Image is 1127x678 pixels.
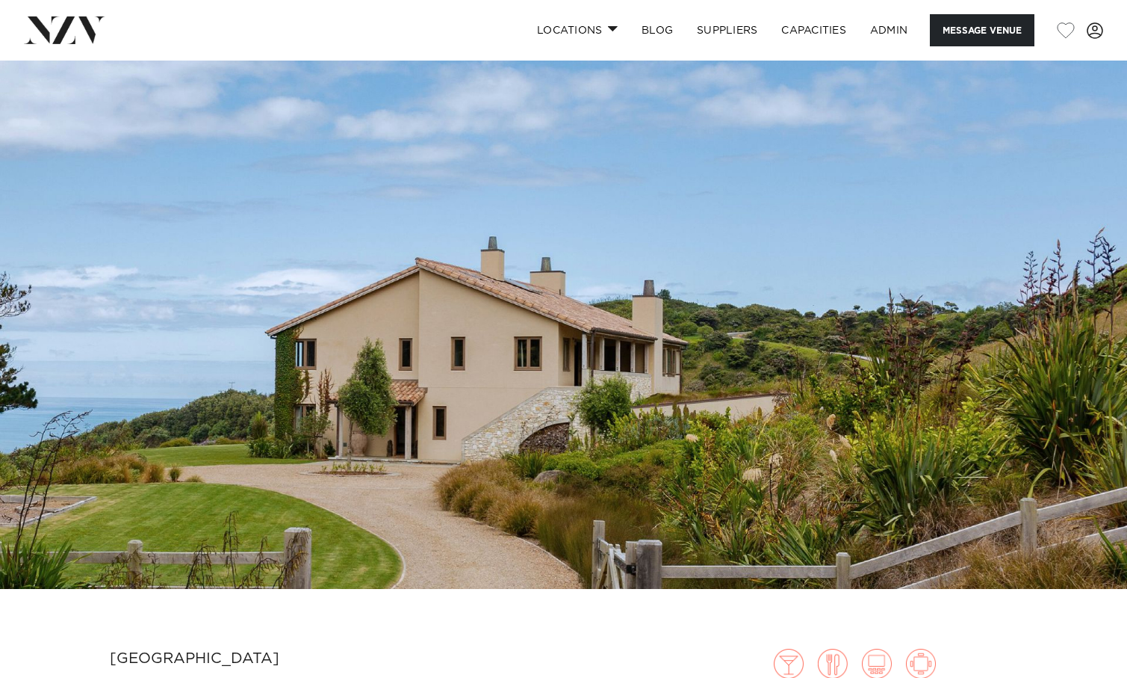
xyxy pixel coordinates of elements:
[525,14,630,46] a: Locations
[769,14,858,46] a: Capacities
[630,14,685,46] a: BLOG
[24,16,105,43] img: nzv-logo.png
[930,14,1034,46] button: Message Venue
[858,14,919,46] a: ADMIN
[685,14,769,46] a: SUPPLIERS
[110,651,279,666] small: [GEOGRAPHIC_DATA]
